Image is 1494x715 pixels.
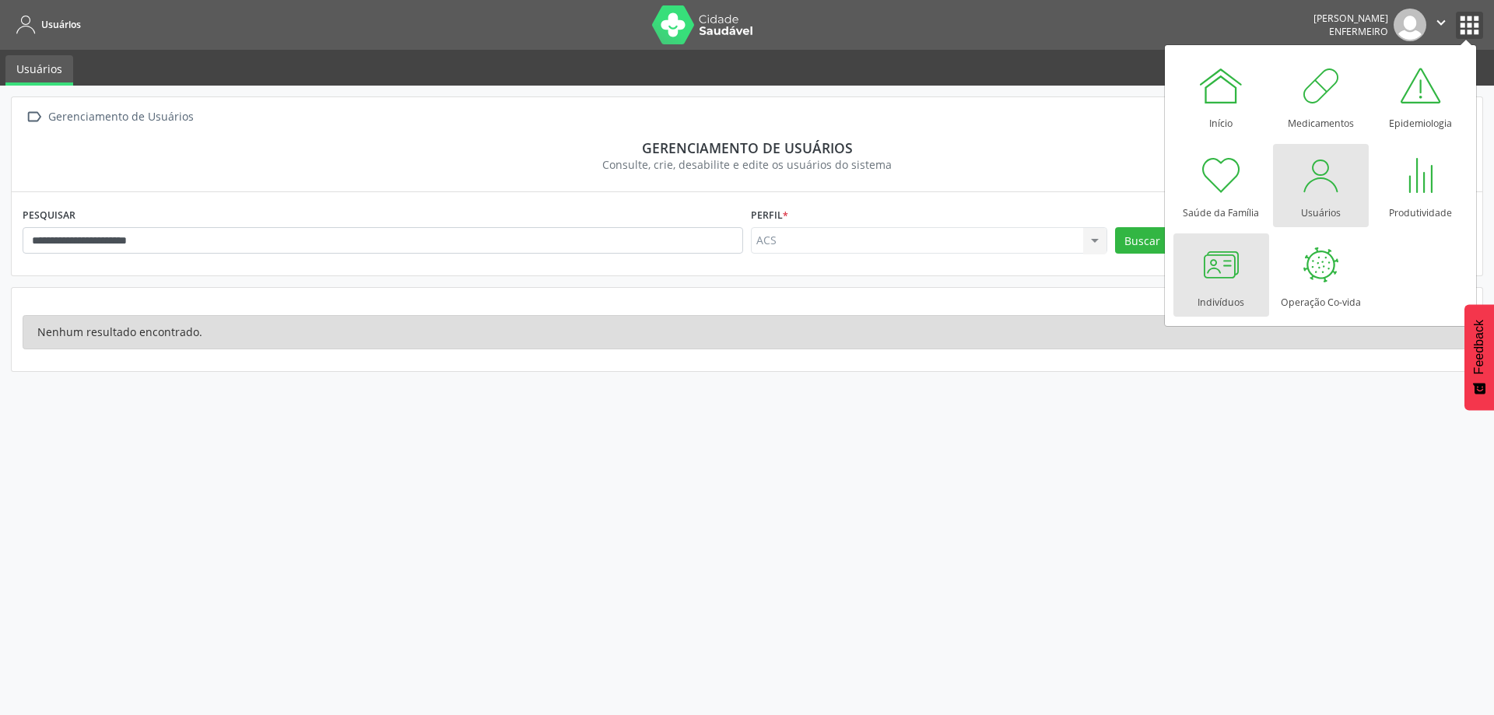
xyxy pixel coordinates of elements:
div: Gerenciamento de usuários [33,139,1461,156]
a: Indivíduos [1173,233,1269,317]
label: Perfil [751,203,788,227]
span: Feedback [1472,320,1486,374]
i:  [23,106,45,128]
a: Medicamentos [1273,54,1369,138]
a: Produtividade [1373,144,1468,227]
button:  [1426,9,1456,41]
a: Epidemiologia [1373,54,1468,138]
div: Nenhum resultado encontrado. [23,315,1471,349]
span: Usuários [41,18,81,31]
i:  [1433,14,1450,31]
div: Gerenciamento de Usuários [45,106,196,128]
img: img [1394,9,1426,41]
a: Usuários [11,12,81,37]
a: Início [1173,54,1269,138]
a: Usuários [1273,144,1369,227]
div: [PERSON_NAME] [1313,12,1388,25]
a: Saúde da Família [1173,144,1269,227]
a: Usuários [5,55,73,86]
a: Operação Co-vida [1273,233,1369,317]
div: Consulte, crie, desabilite e edite os usuários do sistema [33,156,1461,173]
button: apps [1456,12,1483,39]
a:  Gerenciamento de Usuários [23,106,196,128]
label: PESQUISAR [23,203,75,227]
button: Buscar [1115,227,1169,254]
span: Enfermeiro [1329,25,1388,38]
button: Feedback - Mostrar pesquisa [1464,304,1494,410]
